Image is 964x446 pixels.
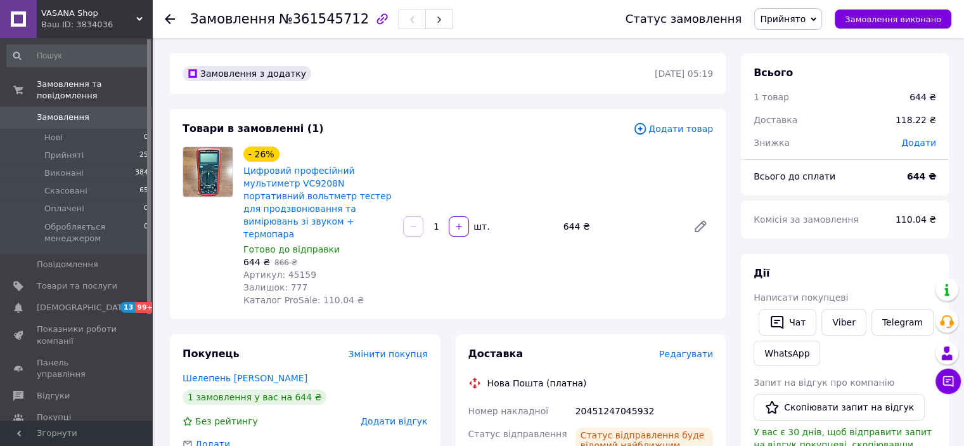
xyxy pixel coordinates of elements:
span: Додати відгук [361,416,427,426]
span: Показники роботи компанії [37,324,117,346]
span: 0 [144,203,148,214]
span: Повідомлення [37,259,98,270]
span: Нові [44,132,63,143]
button: Скопіювати запит на відгук [754,394,925,421]
span: Каталог ProSale: 110.04 ₴ [243,295,364,305]
span: Запит на відгук про компанію [754,377,894,388]
div: Замовлення з додатку [183,66,311,81]
span: Редагувати [659,349,713,359]
span: Обробляється менеджером [44,221,144,244]
div: 118.22 ₴ [888,106,944,134]
span: 110.04 ₴ [896,214,936,225]
a: Редагувати [688,214,713,239]
span: Замовлення виконано [845,15,941,24]
div: - 26% [243,147,280,162]
span: Залишок: 777 [243,282,307,292]
span: Готово до відправки [243,244,340,254]
span: Відгуки [37,390,70,402]
span: Комісія за замовлення [754,214,859,225]
span: Доставка [754,115,797,125]
span: 866 ₴ [274,258,297,267]
div: Ваш ID: 3834036 [41,19,152,30]
span: VASANA Shop [41,8,136,19]
span: Дії [754,267,769,279]
span: Написати покупцеві [754,292,848,303]
span: Змінити покупця [349,349,428,359]
span: 25 [139,150,148,161]
span: Додати товар [633,122,713,136]
button: Чат з покупцем [935,369,961,394]
div: 644 ₴ [558,218,683,235]
span: 65 [139,185,148,197]
span: Статус відправлення [468,429,567,439]
span: Товари та послуги [37,280,117,292]
span: Товари в замовленні (1) [183,122,324,134]
span: [DEMOGRAPHIC_DATA] [37,302,131,313]
span: Виконані [44,167,84,179]
span: Покупець [183,348,240,360]
div: Нова Пошта (платна) [484,377,590,390]
a: Viber [821,309,866,336]
a: Шелепень [PERSON_NAME] [183,373,307,383]
span: Замовлення та повідомлення [37,79,152,102]
span: 0 [144,132,148,143]
a: Цифровий професійний мультиметр VC9208N портативний вольтметр тестер для продзвонювання та вимірю... [243,166,392,239]
span: 384 [135,167,148,179]
span: №361545712 [279,11,369,27]
span: 1 товар [754,92,789,102]
time: [DATE] 05:19 [655,69,713,79]
span: Артикул: 45159 [243,270,316,280]
span: Оплачені [44,203,84,214]
span: Замовлення [37,112,89,123]
input: Пошук [6,44,150,67]
div: 20451247045932 [573,400,716,423]
span: Покупці [37,412,71,423]
span: Замовлення [190,11,275,27]
span: Знижка [754,138,790,148]
span: Скасовані [44,185,87,197]
span: Панель управління [37,357,117,380]
div: 1 замовлення у вас на 644 ₴ [183,390,326,405]
span: Додати [901,138,936,148]
b: 644 ₴ [907,171,936,181]
span: Прийнято [760,14,806,24]
div: 644 ₴ [909,91,936,103]
span: 644 ₴ [243,257,270,267]
span: Без рейтингу [195,416,258,426]
img: Цифровий професійний мультиметр VC9208N портативний вольтметр тестер для продзвонювання та вимірю... [183,147,233,197]
span: 0 [144,221,148,244]
span: Всього [754,67,793,79]
span: Прийняті [44,150,84,161]
a: Telegram [871,309,934,336]
span: 13 [120,302,135,313]
button: Чат [759,309,816,336]
span: Доставка [468,348,524,360]
div: шт. [470,220,491,233]
button: Замовлення виконано [835,10,951,29]
div: Статус замовлення [626,13,742,25]
span: 99+ [135,302,156,313]
a: WhatsApp [754,341,820,366]
div: Повернутися назад [165,13,175,25]
span: Номер накладної [468,406,549,416]
span: Всього до сплати [754,171,835,181]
